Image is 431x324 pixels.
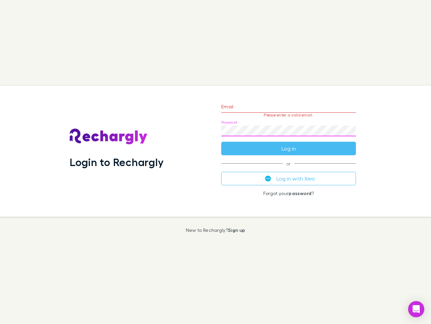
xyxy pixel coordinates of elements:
[70,156,164,168] h1: Login to Rechargly
[221,172,356,185] button: Log in with Xero
[186,227,245,233] p: New to Rechargly?
[289,190,311,196] a: password
[221,120,237,125] label: Password
[221,191,356,196] p: Forgot your ?
[408,301,424,317] div: Open Intercom Messenger
[228,227,245,233] a: Sign up
[70,129,148,145] img: Rechargly's Logo
[265,175,271,182] img: Xero's logo
[221,142,356,155] button: Log in
[221,113,356,117] p: Please enter a valid email.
